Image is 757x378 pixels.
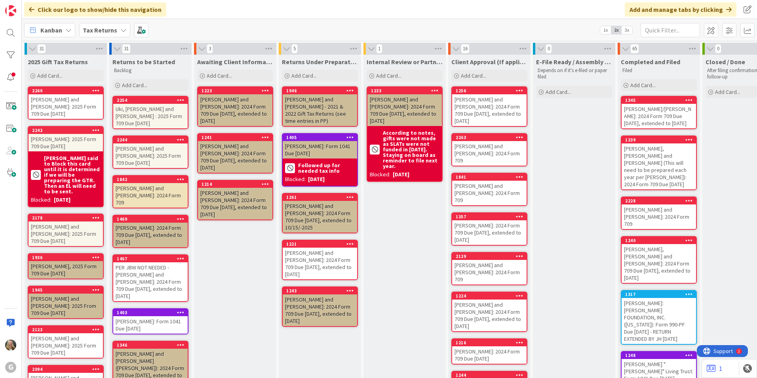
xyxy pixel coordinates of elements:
[452,213,527,220] div: 1357
[367,87,442,94] div: 1233
[286,195,357,200] div: 1261
[622,104,696,128] div: [PERSON_NAME]/[PERSON_NAME]: 2024 Form 709 Due [DATE], extended to [DATE]
[113,176,188,208] div: 1842[PERSON_NAME] and [PERSON_NAME]: 2024 Form 709
[283,134,357,158] div: 1405[PERSON_NAME]: Form 1041 Due [DATE]
[452,346,527,364] div: [PERSON_NAME]: 2024 Form 709 Due [DATE]
[456,88,527,94] div: 1256
[376,44,382,53] span: 1
[452,181,527,205] div: [PERSON_NAME] and [PERSON_NAME]: 2024 Form 709
[113,255,188,262] div: 1467
[113,97,188,128] div: 2254Uki, [PERSON_NAME] and [PERSON_NAME] : 2025 Form 709 Due [DATE]
[625,2,736,17] div: Add and manage tabs by clicking
[456,340,527,346] div: 1216
[40,25,62,35] span: Kanban
[383,130,439,169] b: According to notes, gifts were not made as SLATs were not funded in [DATE]. Staying on board as r...
[32,327,103,332] div: 2123
[622,352,696,359] div: 1248
[376,72,401,79] span: Add Card...
[29,326,103,358] div: 2123[PERSON_NAME] and [PERSON_NAME]: 2025 Form 709 Due [DATE]
[456,293,527,299] div: 1224
[29,254,103,261] div: 1936
[28,58,88,66] span: 2025 Gift Tax Returns
[630,44,639,53] span: 65
[283,241,357,248] div: 1221
[283,134,357,141] div: 1405
[622,197,696,229] div: 2228[PERSON_NAME] and [PERSON_NAME]: 2024 Form 709
[622,97,696,104] div: 1345
[113,216,188,223] div: 1469
[452,174,527,181] div: 1841
[546,88,571,95] span: Add Card...
[456,174,527,180] div: 1841
[282,58,358,66] span: Returns Under Preparation
[113,183,188,208] div: [PERSON_NAME] and [PERSON_NAME]: 2024 Form 709
[715,88,740,95] span: Add Card...
[452,94,527,126] div: [PERSON_NAME] and [PERSON_NAME]: 2024 Form 709 Due [DATE], extended to [DATE]
[198,134,272,141] div: 1241
[452,292,527,331] div: 1224[PERSON_NAME] and [PERSON_NAME]: 2024 Form 709 Due [DATE], extended to [DATE]
[622,97,696,128] div: 1345[PERSON_NAME]/[PERSON_NAME]: 2024 Form 709 Due [DATE], extended to [DATE]
[370,170,390,179] div: Blocked:
[29,294,103,318] div: [PERSON_NAME] and [PERSON_NAME]: 2025 From 709 Due [DATE]
[283,87,357,126] div: 1946[PERSON_NAME] and [PERSON_NAME] - 2021 & 2022 Gift Tax Returns (see time entries in PP)
[371,88,442,94] div: 1233
[29,87,103,94] div: 2260
[198,181,272,220] div: 1214[PERSON_NAME] and [PERSON_NAME]: 2024 Form 709 Due [DATE], extended to [DATE]
[113,143,188,168] div: [PERSON_NAME] and [PERSON_NAME]: 2025 Form 709 Due [DATE]
[32,367,103,372] div: 2094
[114,67,187,74] p: Backlog
[117,216,188,222] div: 1469
[283,141,357,158] div: [PERSON_NAME]: Form 1041 Due [DATE]
[283,248,357,279] div: [PERSON_NAME] and [PERSON_NAME]: 2024 Form 709 Due [DATE], extended to [DATE]
[367,58,443,66] span: Internal Review or Partner Review
[456,372,527,378] div: 1244
[456,254,527,259] div: 2129
[538,67,611,80] p: Depends on if it's e-filed or paper filed
[622,237,696,244] div: 1240
[31,196,51,204] div: Blocked:
[452,134,527,141] div: 2263
[630,82,656,89] span: Add Card...
[113,97,188,104] div: 2254
[113,262,188,301] div: PER JBW NOT NEEDED - [PERSON_NAME] and [PERSON_NAME]: 2024 Form 709 Due [DATE], extended to [DATE]
[29,127,103,134] div: 2242
[198,141,272,173] div: [PERSON_NAME] and [PERSON_NAME]: 2024 Form 709 Due [DATE], extended to [DATE]
[32,255,103,260] div: 1936
[452,292,527,300] div: 1224
[207,72,232,79] span: Add Card...
[461,44,470,53] span: 16
[452,220,527,245] div: [PERSON_NAME]: 2024 Form 709 Due [DATE], extended to [DATE]
[113,136,188,168] div: 2244[PERSON_NAME] and [PERSON_NAME]: 2025 Form 709 Due [DATE]
[112,58,175,66] span: Returns to be Started
[283,241,357,279] div: 1221[PERSON_NAME] and [PERSON_NAME]: 2024 Form 709 Due [DATE], extended to [DATE]
[29,261,103,279] div: [PERSON_NAME], 2025 Form 709 Due [DATE]
[17,1,36,11] span: Support
[546,44,552,53] span: 0
[622,244,696,283] div: [PERSON_NAME], [PERSON_NAME] and [PERSON_NAME]: 2024 Form 709 Due [DATE], extended to [DATE]
[622,237,696,283] div: 1240[PERSON_NAME], [PERSON_NAME] and [PERSON_NAME]: 2024 Form 709 Due [DATE], extended to [DATE]
[29,286,103,318] div: 1945[PERSON_NAME] and [PERSON_NAME]: 2025 From 709 Due [DATE]
[286,241,357,247] div: 1221
[29,326,103,333] div: 2123
[622,204,696,229] div: [PERSON_NAME] and [PERSON_NAME]: 2024 Form 709
[117,342,188,348] div: 1346
[32,287,103,293] div: 1945
[32,215,103,221] div: 2178
[113,316,188,334] div: [PERSON_NAME]: Form 1041 Due [DATE]
[367,94,442,126] div: [PERSON_NAME] and [PERSON_NAME]: 2024 Form 709 Due [DATE], extended to [DATE]
[625,198,696,204] div: 2228
[283,201,357,233] div: [PERSON_NAME] and [PERSON_NAME]: 2024 Form 709 Due [DATE], extended to 10/15/-2025
[641,23,700,37] input: Quick Filter...
[622,136,696,143] div: 1239
[29,286,103,294] div: 1945
[29,221,103,246] div: [PERSON_NAME] and [PERSON_NAME]: 2025 Form 709 Due [DATE]
[113,342,188,349] div: 1346
[29,366,103,373] div: 2094
[198,94,272,126] div: [PERSON_NAME] and [PERSON_NAME]: 2024 Form 709 Due [DATE], extended to [DATE]
[197,58,273,66] span: Awaiting Client Information
[29,214,103,246] div: 2178[PERSON_NAME] and [PERSON_NAME]: 2025 Form 709 Due [DATE]
[456,135,527,140] div: 2263
[202,88,272,94] div: 1223
[283,87,357,94] div: 1946
[622,298,696,344] div: [PERSON_NAME]: [PERSON_NAME] FOUNDATION, INC. ([US_STATE]): Form 990-PF Due [DATE] - RETURN EXTEN...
